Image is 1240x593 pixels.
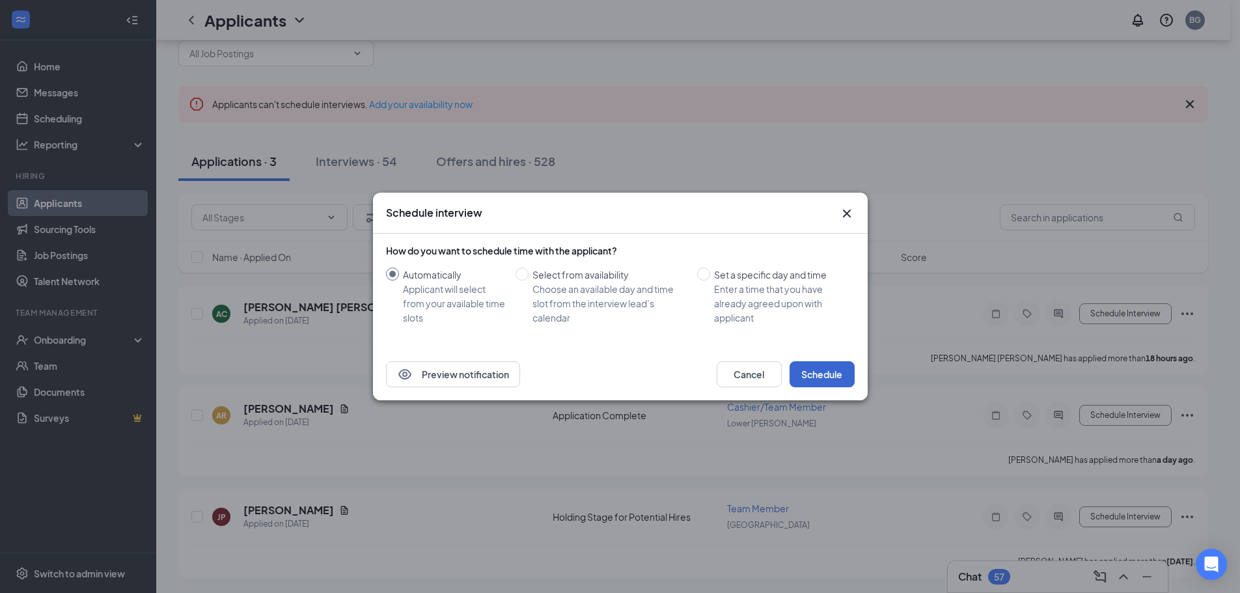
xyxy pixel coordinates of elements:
[839,206,855,221] svg: Cross
[386,361,520,387] button: EyePreview notification
[403,268,505,282] div: Automatically
[714,282,844,325] div: Enter a time that you have already agreed upon with applicant
[397,366,413,382] svg: Eye
[790,361,855,387] button: Schedule
[386,244,855,257] div: How do you want to schedule time with the applicant?
[717,361,782,387] button: Cancel
[532,268,687,282] div: Select from availability
[1196,549,1227,580] div: Open Intercom Messenger
[403,282,505,325] div: Applicant will select from your available time slots
[714,268,844,282] div: Set a specific day and time
[532,282,687,325] div: Choose an available day and time slot from the interview lead’s calendar
[839,206,855,221] button: Close
[386,206,482,220] h3: Schedule interview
